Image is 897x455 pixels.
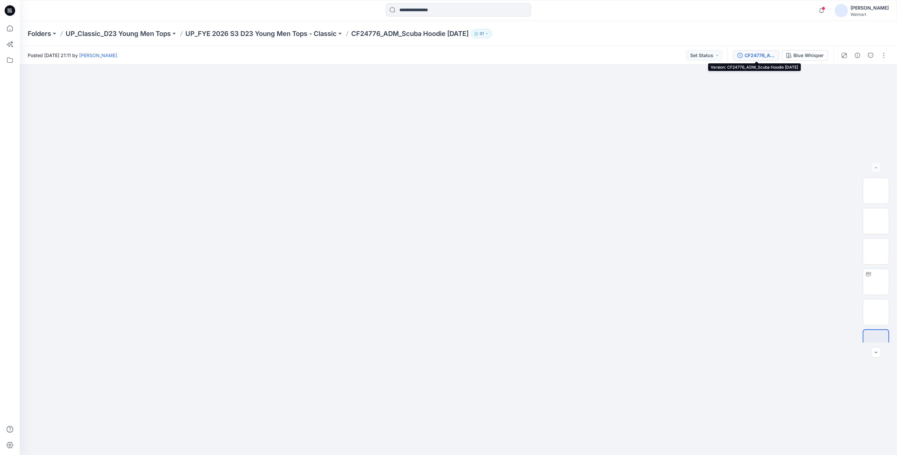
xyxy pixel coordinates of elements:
button: 31 [471,29,492,38]
div: [PERSON_NAME] [851,4,889,12]
a: Folders [28,29,51,38]
div: Blue Whisper [793,52,824,59]
button: Details [852,50,863,61]
img: avatar [835,4,848,17]
button: CF24776_ADM_Scuba Hoodie [DATE] [733,50,779,61]
a: UP_Classic_D23 Young Men Tops [66,29,171,38]
span: Posted [DATE] 21:11 by [28,52,117,59]
div: CF24776_ADM_Scuba Hoodie 22SEP24 [745,52,775,59]
div: Walmart [851,12,889,17]
p: CF24776_ADM_Scuba Hoodie [DATE] [351,29,469,38]
a: UP_FYE 2026 S3 D23 Young Men Tops - Classic [185,29,337,38]
button: Blue Whisper [782,50,828,61]
p: 31 [479,30,484,37]
a: [PERSON_NAME] [79,52,117,58]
